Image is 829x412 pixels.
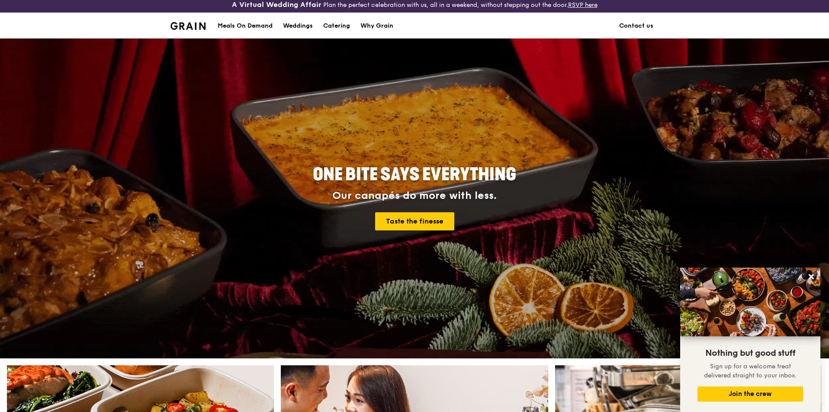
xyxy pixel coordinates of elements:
a: Why Grain [355,13,398,39]
div: Meals On Demand [218,13,273,39]
button: Close [804,270,818,284]
span: Nothing but good stuff [705,348,795,358]
span: Sign up for a welcome treat delivered straight to your inbox. [704,363,797,379]
h3: A Virtual Wedding Affair [232,0,321,9]
a: GrainGrain [170,12,206,38]
a: Weddings [278,13,318,39]
span: ONE BITE SAYS EVERYTHING [313,164,516,185]
a: Taste the finesse [375,212,454,230]
button: Join the crew [697,386,803,402]
div: Our canapés do more with less. [259,190,570,202]
div: Plan the perfect celebration with us, all in a weekend, without stepping out the door. [165,0,664,9]
a: Catering [318,13,355,39]
img: DSC07876-Edit02-Large.jpeg [680,268,820,336]
a: RSVP here [568,1,598,9]
img: Grain [170,22,206,30]
div: Why Grain [360,13,393,39]
div: Catering [323,13,350,39]
div: Weddings [283,13,313,39]
a: Contact us [614,13,659,39]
